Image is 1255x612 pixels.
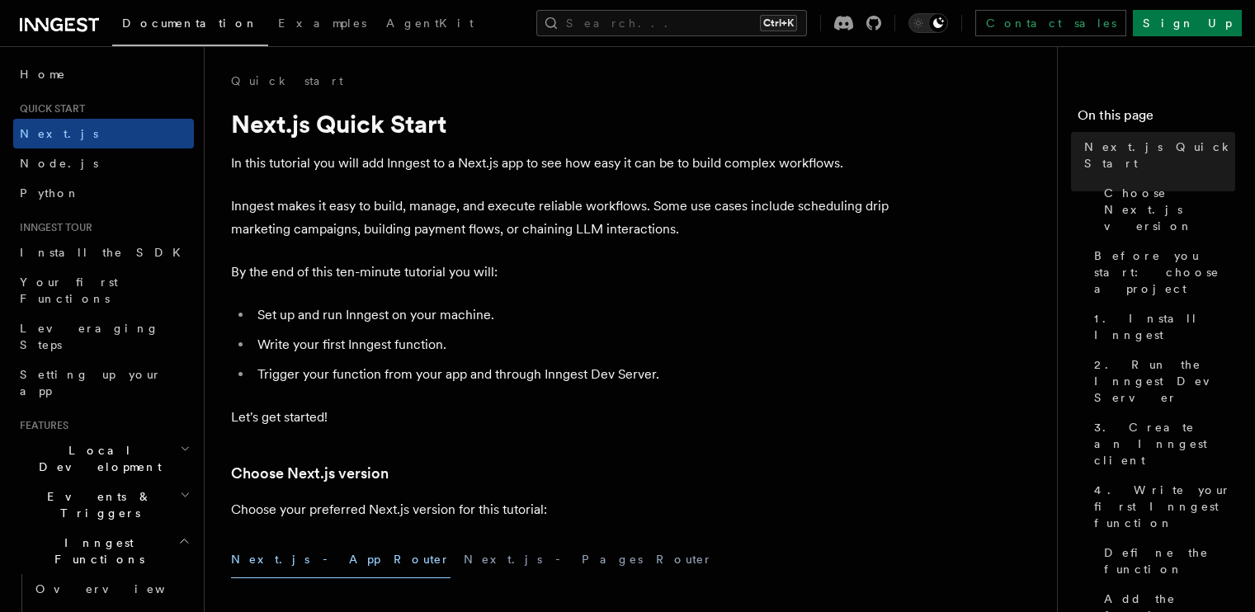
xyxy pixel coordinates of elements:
li: Write your first Inngest function. [252,333,891,356]
a: Contact sales [975,10,1126,36]
span: Python [20,186,80,200]
a: Your first Functions [13,267,194,313]
a: Install the SDK [13,238,194,267]
a: Python [13,178,194,208]
a: Overview [29,574,194,604]
p: Choose your preferred Next.js version for this tutorial: [231,498,891,521]
a: AgentKit [376,5,484,45]
span: Inngest Functions [13,534,178,567]
a: Examples [268,5,376,45]
span: Inngest tour [13,221,92,234]
a: 4. Write your first Inngest function [1088,475,1235,538]
span: Define the function [1104,544,1235,577]
button: Toggle dark mode [908,13,948,33]
a: Home [13,59,194,89]
a: Before you start: choose a project [1088,241,1235,304]
button: Search...Ctrl+K [536,10,807,36]
span: Events & Triggers [13,488,180,521]
a: 2. Run the Inngest Dev Server [1088,350,1235,412]
span: Home [20,66,66,82]
button: Events & Triggers [13,482,194,528]
a: Choose Next.js version [1097,178,1235,241]
a: Documentation [112,5,268,46]
span: 3. Create an Inngest client [1094,419,1235,468]
span: Your first Functions [20,275,118,305]
a: Choose Next.js version [231,462,389,485]
span: 1. Install Inngest [1094,310,1235,343]
span: Install the SDK [20,246,191,259]
span: Setting up your app [20,368,162,398]
span: 2. Run the Inngest Dev Server [1094,356,1235,406]
span: Local Development [13,442,180,475]
span: Before you start: choose a project [1094,247,1235,297]
span: Choose Next.js version [1104,185,1235,234]
span: Next.js [20,127,98,140]
h1: Next.js Quick Start [231,109,891,139]
span: Documentation [122,16,258,30]
a: Next.js Quick Start [1078,132,1235,178]
span: Next.js Quick Start [1084,139,1235,172]
li: Trigger your function from your app and through Inngest Dev Server. [252,363,891,386]
p: In this tutorial you will add Inngest to a Next.js app to see how easy it can be to build complex... [231,152,891,175]
span: Node.js [20,157,98,170]
span: Leveraging Steps [20,322,159,351]
span: Features [13,419,68,432]
span: AgentKit [386,16,474,30]
p: Inngest makes it easy to build, manage, and execute reliable workflows. Some use cases include sc... [231,195,891,241]
a: Quick start [231,73,343,89]
a: Define the function [1097,538,1235,584]
a: Sign Up [1133,10,1242,36]
span: 4. Write your first Inngest function [1094,482,1235,531]
span: Overview [35,582,205,596]
a: Setting up your app [13,360,194,406]
p: Let's get started! [231,406,891,429]
button: Next.js - App Router [231,541,451,578]
a: Leveraging Steps [13,313,194,360]
button: Inngest Functions [13,528,194,574]
a: 3. Create an Inngest client [1088,412,1235,475]
h4: On this page [1078,106,1235,132]
button: Local Development [13,435,194,482]
button: Next.js - Pages Router [464,541,713,578]
a: 1. Install Inngest [1088,304,1235,350]
a: Next.js [13,119,194,148]
span: Quick start [13,102,85,115]
kbd: Ctrl+K [760,15,797,31]
li: Set up and run Inngest on your machine. [252,304,891,327]
p: By the end of this ten-minute tutorial you will: [231,261,891,284]
span: Examples [278,16,366,30]
a: Node.js [13,148,194,178]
